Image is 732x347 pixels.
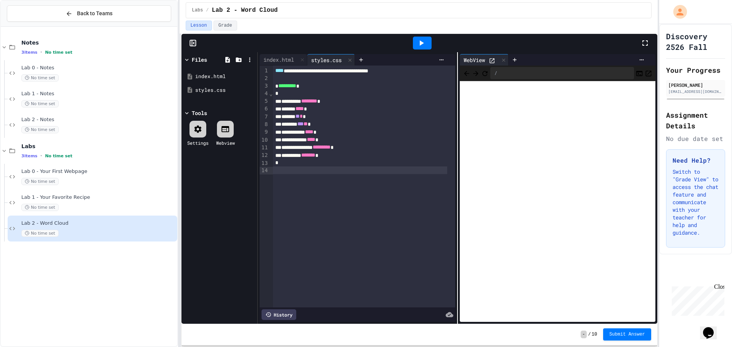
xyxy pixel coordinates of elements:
button: Submit Answer [603,328,651,341]
div: 14 [260,167,269,174]
div: styles.css [307,54,355,66]
span: • [40,49,42,55]
button: Console [636,69,643,78]
button: Open in new tab [645,69,652,78]
div: Chat with us now!Close [3,3,53,48]
span: Notes [21,39,176,46]
span: Lab 0 - Notes [21,65,176,71]
span: No time set [21,230,59,237]
span: No time set [21,74,59,82]
iframe: Web Preview [460,81,655,322]
span: 10 [592,331,597,337]
div: Tools [192,109,207,117]
h2: Assignment Details [666,110,725,131]
div: 2 [260,75,269,82]
p: Switch to "Grade View" to access the chat feature and communicate with your teacher for help and ... [673,168,719,237]
span: No time set [21,126,59,133]
span: - [581,331,586,338]
h2: Your Progress [666,65,725,75]
span: Lab 1 - Your Favorite Recipe [21,194,176,201]
div: 1 [260,67,269,75]
span: / [588,331,591,337]
span: No time set [21,204,59,211]
iframe: chat widget [669,283,724,316]
div: 11 [260,144,269,152]
span: Back [463,68,470,78]
div: / [490,67,634,79]
div: styles.css [307,56,345,64]
div: index.html [260,54,307,66]
span: Submit Answer [609,331,645,337]
span: No time set [45,50,72,55]
span: Lab 2 - Notes [21,117,176,123]
button: Back to Teams [7,5,171,22]
div: index.html [195,73,255,80]
div: WebView [460,54,509,66]
iframe: chat widget [700,317,724,339]
div: 7 [260,113,269,121]
span: Labs [21,143,176,150]
div: [EMAIL_ADDRESS][DOMAIN_NAME] [668,89,723,94]
div: Webview [216,139,235,146]
span: 3 items [21,50,37,55]
span: No time set [21,178,59,185]
span: Forward [472,68,480,78]
div: 10 [260,136,269,144]
h3: Need Help? [673,156,719,165]
div: My Account [665,3,689,21]
span: No time set [21,100,59,107]
span: • [40,153,42,159]
div: 13 [260,160,269,167]
div: [PERSON_NAME] [668,82,723,88]
span: Fold line [269,91,273,97]
div: 8 [260,121,269,128]
div: index.html [260,56,298,64]
div: styles.css [195,86,255,94]
button: Grade [213,21,237,30]
span: 3 items [21,154,37,158]
div: 3 [260,82,269,90]
div: No due date set [666,134,725,143]
span: Labs [192,7,203,13]
div: 12 [260,152,269,159]
span: Back to Teams [77,10,112,18]
span: Lab 2 - Word Cloud [212,6,278,15]
button: Lesson [186,21,212,30]
span: Lab 1 - Notes [21,91,176,97]
div: WebView [460,56,489,64]
div: Settings [187,139,209,146]
span: Lab 2 - Word Cloud [21,220,176,227]
span: Lab 0 - Your First Webpage [21,168,176,175]
div: 5 [260,98,269,105]
div: 6 [260,105,269,113]
span: / [206,7,209,13]
div: 4 [260,90,269,98]
div: Files [192,56,207,64]
h1: Discovery 2526 Fall [666,31,725,52]
span: No time set [45,154,72,158]
button: Refresh [481,69,489,78]
div: 9 [260,128,269,136]
div: History [262,309,296,320]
